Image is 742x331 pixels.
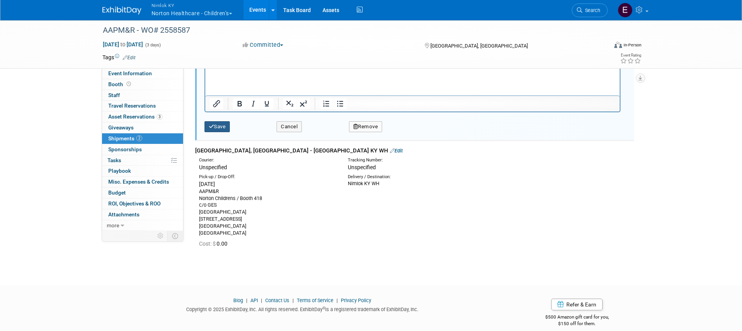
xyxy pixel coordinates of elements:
span: Tasks [108,157,121,163]
span: 2 [136,135,142,141]
td: Tags [102,53,136,61]
button: Italic [247,98,260,109]
a: Edit [123,55,136,60]
a: Blog [233,297,243,303]
span: Giveaways [108,124,134,131]
span: Asset Reservations [108,113,162,120]
a: API [250,297,258,303]
a: Edit [390,148,403,154]
button: Save [204,121,230,132]
span: Staff [108,92,120,98]
a: Giveaways [102,122,183,133]
div: AAPM&R Norton Childrens / Booth 418 c/o GES [GEOGRAPHIC_DATA] [STREET_ADDRESS] [GEOGRAPHIC_DATA] ... [199,188,336,237]
a: ROI, Objectives & ROO [102,198,183,209]
a: Booth [102,79,183,90]
span: | [335,297,340,303]
a: Terms of Service [297,297,333,303]
a: Contact Us [265,297,289,303]
span: [DATE] [DATE] [102,41,143,48]
div: Copyright © 2025 ExhibitDay, Inc. All rights reserved. ExhibitDay is a registered trademark of Ex... [102,304,503,313]
td: Toggle Event Tabs [167,231,183,241]
button: Committed [240,41,286,49]
img: Elizabeth Griffin [618,3,633,18]
span: (3 days) [145,42,161,48]
a: Budget [102,188,183,198]
a: Attachments [102,209,183,220]
span: Event Information [108,70,152,76]
span: ROI, Objectives & ROO [108,200,160,207]
button: Bullet list [333,98,347,109]
span: | [291,297,296,303]
button: Cancel [277,121,302,132]
a: Privacy Policy [341,297,371,303]
div: In-Person [623,42,642,48]
button: Superscript [297,98,310,109]
a: Search [572,4,608,17]
td: Personalize Event Tab Strip [154,231,167,241]
div: Event Format [562,41,642,52]
a: Event Information [102,68,183,79]
span: Search [582,7,600,13]
span: Booth [108,81,132,87]
button: Insert/edit link [210,98,223,109]
a: Misc. Expenses & Credits [102,177,183,187]
button: Bold [233,98,246,109]
span: Travel Reservations [108,103,156,109]
span: Attachments [108,211,139,218]
div: Nimlok KY WH [348,180,485,187]
span: Unspecified [348,164,376,170]
div: [GEOGRAPHIC_DATA], [GEOGRAPHIC_DATA] - [GEOGRAPHIC_DATA] KY WH [195,147,634,155]
a: Staff [102,90,183,101]
a: Tasks [102,155,183,166]
span: Budget [108,189,126,196]
span: Booth not reserved yet [125,81,132,87]
a: Shipments2 [102,133,183,144]
span: | [244,297,249,303]
div: Tracking Number: [348,157,522,163]
img: Format-Inperson.png [614,42,622,48]
a: Sponsorships [102,144,183,155]
span: Misc. Expenses & Credits [108,179,169,185]
sup: ® [323,306,325,310]
span: Nimlok KY [152,1,232,9]
div: Unspecified [199,163,336,171]
div: Event Rating [620,53,641,57]
div: $150 off for them. [514,320,640,327]
span: Cost: $ [199,241,217,247]
button: Underline [260,98,273,109]
span: | [259,297,264,303]
button: Subscript [283,98,296,109]
span: 0.00 [199,241,231,247]
span: Playbook [108,168,131,174]
button: Numbered list [320,98,333,109]
div: Pick-up / Drop-Off: [199,174,336,180]
span: Shipments [108,135,142,142]
button: Remove [349,121,382,132]
a: Refer & Earn [551,299,603,310]
span: 3 [157,114,162,120]
img: ExhibitDay [102,7,141,14]
a: Asset Reservations3 [102,112,183,122]
span: Sponsorships [108,146,142,152]
a: more [102,220,183,231]
span: [GEOGRAPHIC_DATA], [GEOGRAPHIC_DATA] [430,43,528,49]
div: Courier: [199,157,336,163]
div: [DATE] [199,180,336,188]
span: to [119,41,127,48]
span: more [107,222,119,228]
a: Travel Reservations [102,101,183,111]
iframe: Rich Text Area [205,65,620,96]
a: Playbook [102,166,183,176]
div: Delivery / Destination: [348,174,485,180]
div: $500 Amazon gift card for you, [514,309,640,327]
div: AAPM&R - WO# 2558587 [100,23,596,37]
